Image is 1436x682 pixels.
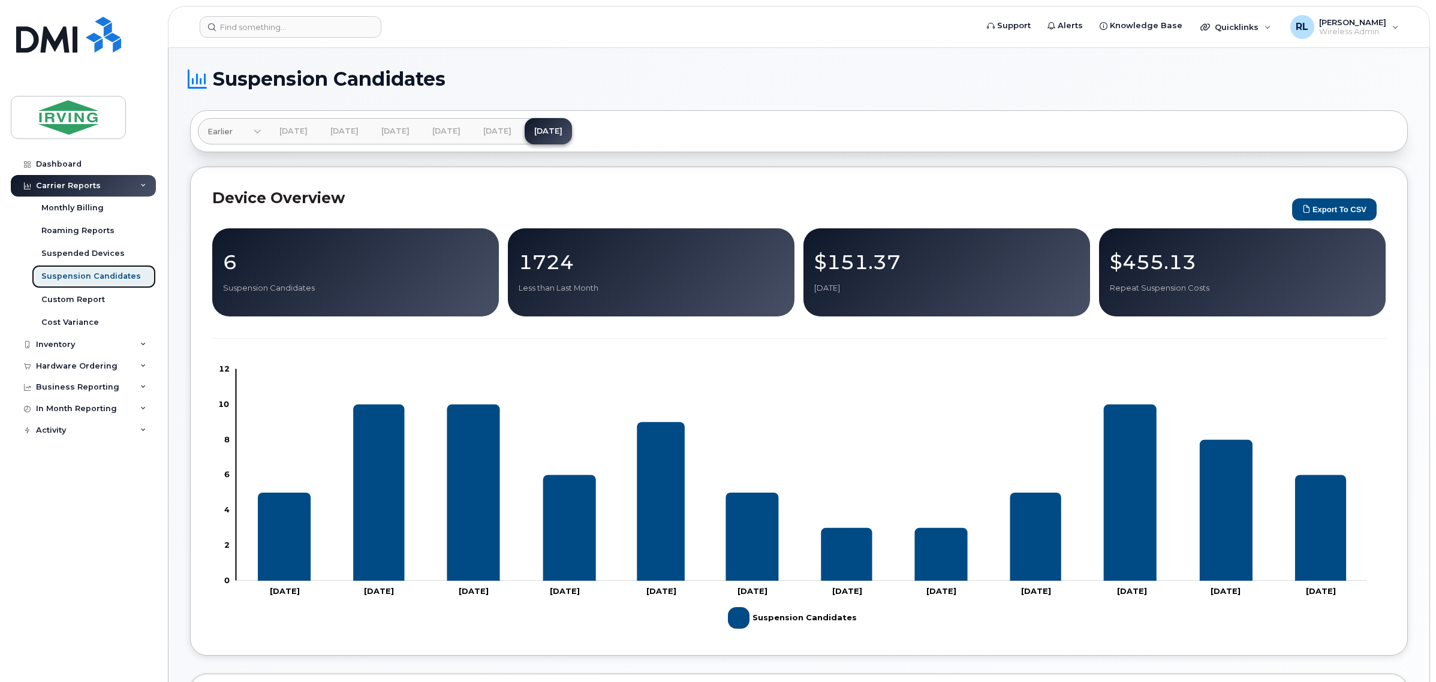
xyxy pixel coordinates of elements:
[647,586,677,596] tspan: [DATE]
[519,251,784,273] p: 1724
[372,118,419,144] a: [DATE]
[814,251,1079,273] p: $151.37
[364,586,394,596] tspan: [DATE]
[224,540,230,550] tspan: 2
[1110,251,1375,273] p: $455.13
[223,251,488,273] p: 6
[423,118,470,144] a: [DATE]
[321,118,368,144] a: [DATE]
[224,505,230,514] tspan: 4
[218,364,1367,633] g: Chart
[1117,586,1147,596] tspan: [DATE]
[1110,283,1375,294] p: Repeat Suspension Costs
[728,602,857,633] g: Suspension Candidates
[474,118,521,144] a: [DATE]
[832,586,862,596] tspan: [DATE]
[814,283,1079,294] p: [DATE]
[258,405,1347,581] g: Suspension Candidates
[270,118,317,144] a: [DATE]
[519,283,784,294] p: Less than Last Month
[218,399,229,409] tspan: 10
[525,118,572,144] a: [DATE]
[550,586,580,596] tspan: [DATE]
[224,434,230,444] tspan: 8
[926,586,956,596] tspan: [DATE]
[1292,198,1377,221] button: Export to CSV
[1021,586,1051,596] tspan: [DATE]
[224,575,230,585] tspan: 0
[1211,586,1241,596] tspan: [DATE]
[224,470,230,479] tspan: 6
[223,283,488,294] p: Suspension Candidates
[270,586,300,596] tspan: [DATE]
[212,189,1286,207] h2: Device Overview
[1306,586,1336,596] tspan: [DATE]
[738,586,768,596] tspan: [DATE]
[198,118,261,144] a: Earlier
[213,70,445,88] span: Suspension Candidates
[459,586,489,596] tspan: [DATE]
[207,126,233,137] span: Earlier
[219,364,230,373] tspan: 12
[728,602,857,633] g: Legend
